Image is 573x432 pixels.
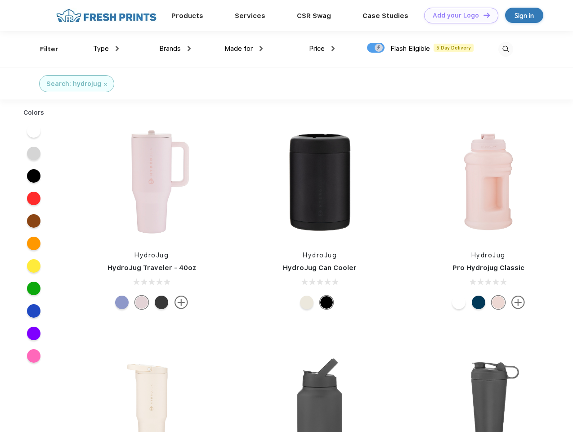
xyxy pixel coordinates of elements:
[498,42,513,57] img: desktop_search.svg
[46,79,101,89] div: Search: hydrojug
[331,46,335,51] img: dropdown.png
[175,296,188,309] img: more.svg
[515,10,534,21] div: Sign in
[171,12,203,20] a: Products
[17,108,51,117] div: Colors
[390,45,430,53] span: Flash Eligible
[472,296,485,309] div: Navy
[300,296,313,309] div: Cream
[134,252,169,259] a: HydroJug
[505,8,543,23] a: Sign in
[303,252,337,259] a: HydroJug
[483,13,490,18] img: DT
[434,44,474,52] span: 5 Day Delivery
[429,122,548,242] img: func=resize&h=266
[492,296,505,309] div: Pink Sand
[452,296,466,309] div: White
[283,264,357,272] a: HydroJug Can Cooler
[433,12,479,19] div: Add your Logo
[320,296,333,309] div: Black
[115,296,129,309] div: Peri
[511,296,525,309] img: more.svg
[224,45,253,53] span: Made for
[159,45,181,53] span: Brands
[54,8,159,23] img: fo%20logo%202.webp
[107,264,196,272] a: HydroJug Traveler - 40oz
[471,252,506,259] a: HydroJug
[260,122,380,242] img: func=resize&h=266
[188,46,191,51] img: dropdown.png
[92,122,211,242] img: func=resize&h=266
[40,44,58,54] div: Filter
[93,45,109,53] span: Type
[309,45,325,53] span: Price
[452,264,524,272] a: Pro Hydrojug Classic
[135,296,148,309] div: Pink Sand
[155,296,168,309] div: Black
[116,46,119,51] img: dropdown.png
[260,46,263,51] img: dropdown.png
[104,83,107,86] img: filter_cancel.svg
